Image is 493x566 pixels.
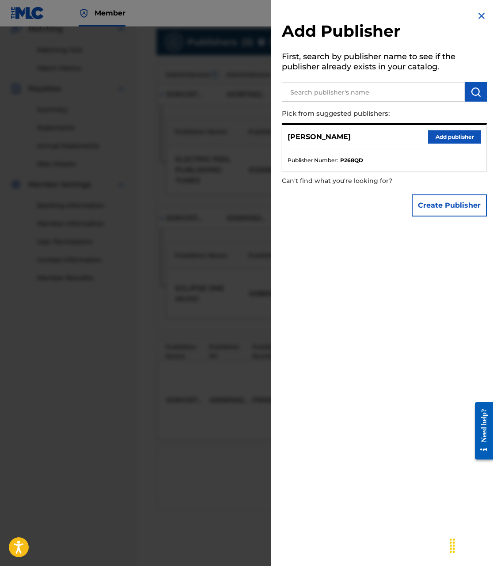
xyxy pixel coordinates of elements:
[449,524,493,566] iframe: Chat Widget
[11,7,45,19] img: MLC Logo
[282,104,436,123] p: Pick from suggested publishers:
[340,156,363,164] strong: P268QD
[468,394,493,467] iframe: Resource Center
[282,172,436,190] p: Can't find what you're looking for?
[288,156,338,164] span: Publisher Number :
[428,130,481,144] button: Add publisher
[282,49,487,77] h5: First, search by publisher name to see if the publisher already exists in your catalog.
[288,132,351,142] p: [PERSON_NAME]
[445,532,459,559] div: Drag
[412,194,487,217] button: Create Publisher
[470,87,481,97] img: Search Works
[95,8,125,18] span: Member
[79,8,89,19] img: Top Rightsholder
[282,82,465,102] input: Search publisher's name
[282,21,487,44] h2: Add Publisher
